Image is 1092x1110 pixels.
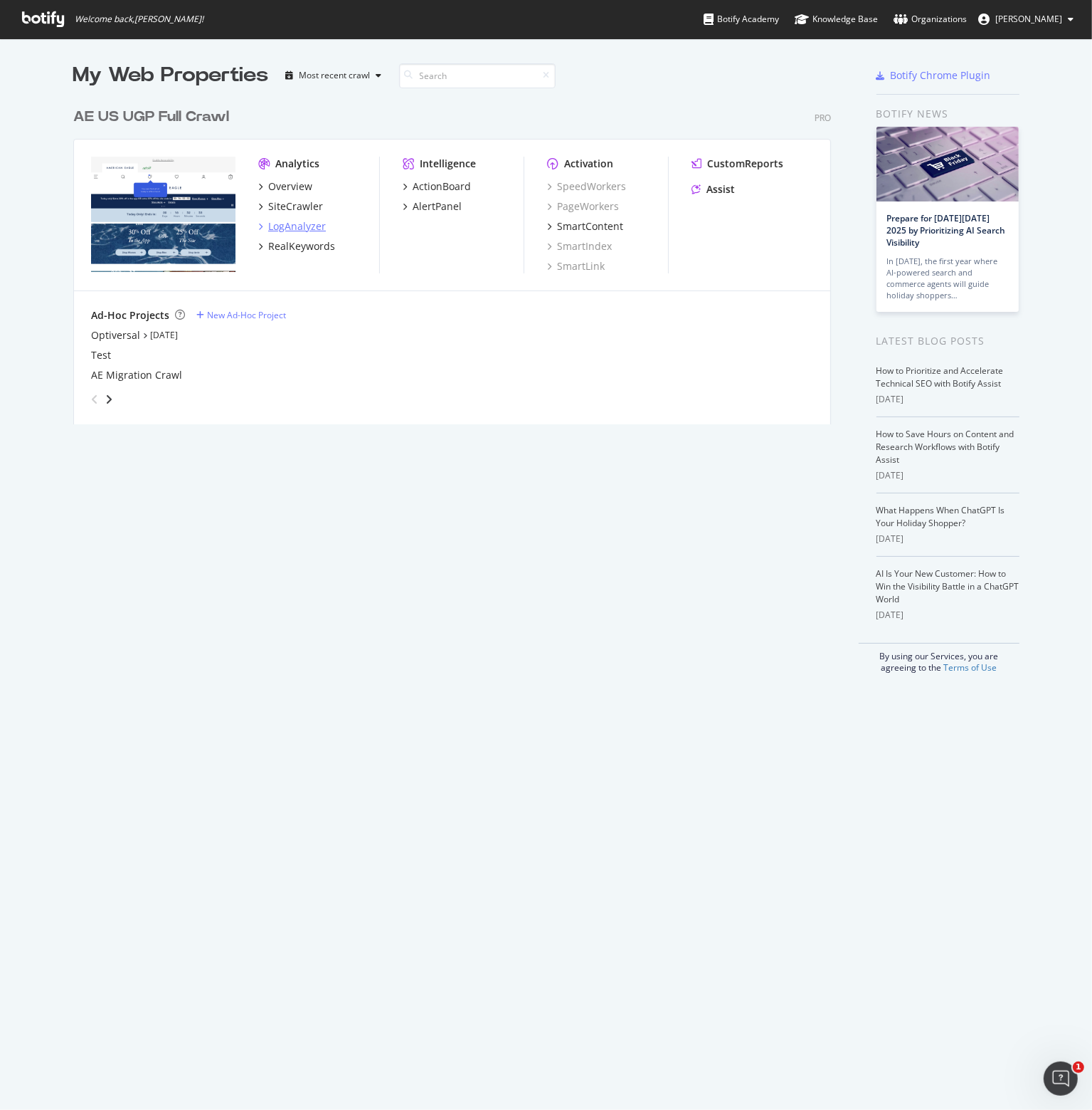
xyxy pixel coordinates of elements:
button: [PERSON_NAME] [967,8,1085,31]
span: 1 [1073,1062,1084,1073]
div: angle-right [104,392,114,407]
a: LogAnalyzer [258,219,326,234]
div: Intelligence [420,157,476,171]
iframe: Intercom live chat [1044,1062,1078,1096]
a: RealKeywords [258,239,335,253]
div: Assist [706,182,735,197]
a: SiteCrawler [258,199,323,214]
a: AI Is Your New Customer: How to Win the Visibility Battle in a ChatGPT World [876,567,1019,605]
div: My Web Properties [73,61,269,90]
div: AlertPanel [413,199,462,214]
div: Botify Academy [704,12,779,26]
a: AE US UGP Full Crawl [73,107,235,127]
a: SmartIndex [547,239,612,253]
a: Terms of Use [943,661,997,674]
a: Test [91,348,111,362]
div: RealKeywords [268,239,335,253]
div: Botify Chrome Plugin [891,68,991,83]
span: Eric Hammond [995,13,1062,25]
div: Overview [268,179,312,194]
button: Most recent crawl [280,64,388,87]
a: PageWorkers [547,199,619,214]
div: [DATE] [876,533,1019,545]
a: SpeedWorkers [547,179,626,194]
a: How to Prioritize and Accelerate Technical SEO with Botify Assist [876,365,1004,389]
div: Latest Blog Posts [876,333,1019,349]
div: Most recent crawl [299,71,371,80]
a: SmartContent [547,219,623,234]
div: [DATE] [876,609,1019,622]
div: grid [73,90,842,424]
div: New Ad-Hoc Project [207,309,286,321]
a: SmartLink [547,259,605,273]
a: How to Save Hours on Content and Research Workflows with Botify Assist [876,428,1014,466]
a: Botify Chrome Plugin [876,68,991,83]
a: Prepare for [DATE][DATE] 2025 by Prioritizing AI Search Visibility [887,212,1006,248]
a: AlertPanel [403,199,462,214]
a: ActionBoard [403,179,471,194]
div: Knowledge Base [795,12,878,26]
span: Welcome back, [PERSON_NAME] ! [75,14,203,25]
a: What Happens When ChatGPT Is Your Holiday Shopper? [876,504,1005,529]
a: CustomReports [691,157,783,171]
div: Activation [564,157,613,171]
div: [DATE] [876,469,1019,482]
div: Ad-Hoc Projects [91,308,169,323]
a: AE Migration Crawl [91,368,182,382]
div: SiteCrawler [268,199,323,214]
input: Search [399,63,556,88]
div: By using our Services, you are agreeing to the [859,643,1019,674]
div: Analytics [275,157,319,171]
a: [DATE] [150,329,178,341]
div: angle-left [85,388,104,411]
div: SmartContent [557,219,623,234]
img: Prepare for Black Friday 2025 by Prioritizing AI Search Visibility [876,127,1019,201]
div: [DATE] [876,393,1019,406]
div: In [DATE], the first year where AI-powered search and commerce agents will guide holiday shoppers… [887,256,1008,301]
a: New Ad-Hoc Project [196,309,286,321]
div: Organizations [894,12,967,26]
a: Overview [258,179,312,194]
div: Pro [815,112,831,124]
img: www.ae.com [91,157,235,272]
div: Botify news [876,106,1019,122]
a: Optiversal [91,328,140,342]
a: Assist [691,182,735,197]
div: AE US UGP Full Crawl [73,107,229,127]
div: LogAnalyzer [268,219,326,234]
div: CustomReports [707,157,783,171]
div: ActionBoard [413,179,471,194]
